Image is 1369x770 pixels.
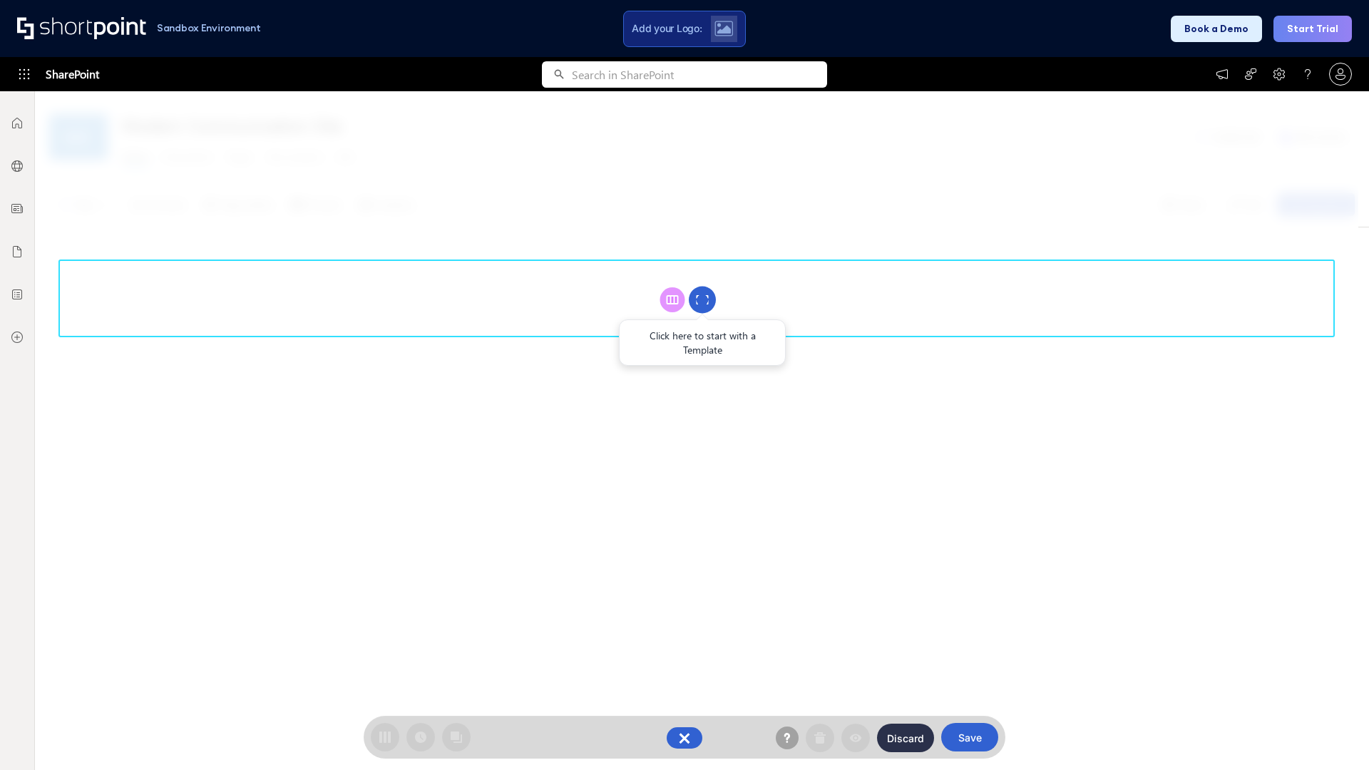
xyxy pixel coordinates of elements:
[572,61,827,88] input: Search in SharePoint
[632,22,702,35] span: Add your Logo:
[1171,16,1262,42] button: Book a Demo
[941,723,998,751] button: Save
[877,724,934,752] button: Discard
[157,24,261,32] h1: Sandbox Environment
[1273,16,1352,42] button: Start Trial
[1298,702,1369,770] iframe: Chat Widget
[46,57,99,91] span: SharePoint
[714,21,733,36] img: Upload logo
